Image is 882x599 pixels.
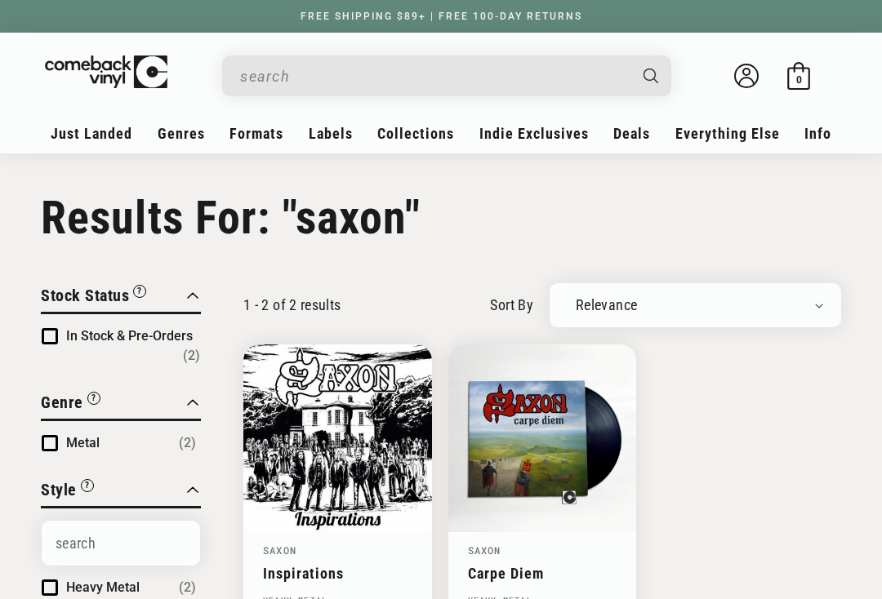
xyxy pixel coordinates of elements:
[490,294,533,316] label: sort by
[613,125,650,142] span: Deals
[179,578,196,597] span: Number of products: (2)
[66,435,100,450] span: Metal
[377,125,454,142] span: Collections
[41,480,77,499] span: Style
[630,55,674,96] button: Search
[309,125,353,142] span: Labels
[222,55,671,96] div: Search
[41,286,129,305] span: Stock Status
[479,125,589,142] span: Indie Exclusives
[263,544,296,557] a: Saxon
[66,579,140,595] span: Heavy Metal
[41,283,146,312] button: Filter by Stock Status
[796,73,802,86] span: 0
[179,433,196,453] span: Number of products: (2)
[158,125,205,142] span: Genres
[263,565,412,582] a: Inspirations
[243,296,341,313] p: 1 - 2 of 2 results
[41,477,94,506] button: Filter by Style
[675,125,780,142] span: Everything Else
[41,191,841,245] h1: Results For: "saxon"
[284,11,599,22] a: FREE SHIPPING $89+ | FREE 100-DAY RETURNS
[41,393,83,412] span: Genre
[229,125,283,142] span: Formats
[51,125,132,142] span: Just Landed
[468,544,501,557] a: Saxon
[41,390,100,419] button: Filter by Genre
[240,60,627,93] input: search
[183,346,200,366] span: Number of products: (2)
[804,125,831,142] span: Info
[468,565,617,582] a: Carpe Diem
[66,328,193,344] span: In Stock & Pre-Orders
[42,521,200,566] input: Search Options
